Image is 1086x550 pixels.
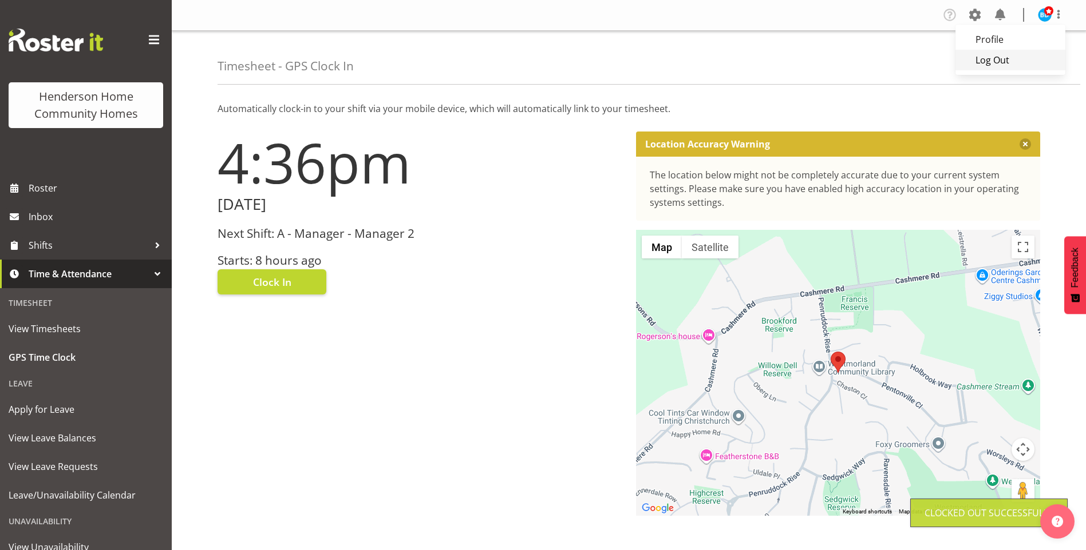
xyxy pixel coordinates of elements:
img: Google [639,501,677,516]
div: Leave [3,372,169,395]
img: barbara-dunlop8515.jpg [1038,8,1052,22]
span: Map data ©2025 Google [899,508,961,515]
span: Time & Attendance [29,265,149,282]
span: View Leave Balances [9,429,163,447]
span: GPS Time Clock [9,349,163,366]
button: Keyboard shortcuts [843,508,892,516]
span: Roster [29,180,166,197]
span: View Leave Requests [9,458,163,475]
a: View Leave Balances [3,424,169,452]
span: Shifts [29,237,149,254]
a: Apply for Leave [3,395,169,424]
span: Apply for Leave [9,401,163,418]
h3: Starts: 8 hours ago [218,254,622,267]
h3: Next Shift: A - Manager - Manager 2 [218,227,622,240]
a: Log Out [955,50,1065,70]
div: The location below might not be completely accurate due to your current system settings. Please m... [650,168,1027,209]
button: Show satellite imagery [682,236,739,258]
div: Timesheet [3,291,169,314]
div: Henderson Home Community Homes [20,88,152,122]
div: Clocked out Successfully [925,506,1053,520]
a: Leave/Unavailability Calendar [3,481,169,509]
h4: Timesheet - GPS Clock In [218,59,354,73]
div: Unavailability [3,509,169,533]
h1: 4:36pm [218,131,622,193]
img: Rosterit website logo [9,29,103,51]
p: Automatically clock-in to your shift via your mobile device, which will automatically link to you... [218,102,1040,115]
span: Leave/Unavailability Calendar [9,487,163,504]
h2: [DATE] [218,196,622,213]
button: Drag Pegman onto the map to open Street View [1012,479,1034,502]
a: View Timesheets [3,314,169,343]
button: Show street map [642,236,682,258]
p: Location Accuracy Warning [645,138,770,150]
button: Toggle fullscreen view [1012,236,1034,258]
button: Clock In [218,269,326,294]
button: Feedback - Show survey [1064,236,1086,314]
a: GPS Time Clock [3,343,169,372]
a: View Leave Requests [3,452,169,481]
img: help-xxl-2.png [1052,516,1063,527]
span: View Timesheets [9,320,163,337]
span: Inbox [29,208,166,225]
span: Clock In [253,274,291,289]
span: Feedback [1070,248,1080,288]
button: Close message [1020,138,1031,150]
a: Profile [955,29,1065,50]
a: Open this area in Google Maps (opens a new window) [639,501,677,516]
button: Map camera controls [1012,438,1034,461]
